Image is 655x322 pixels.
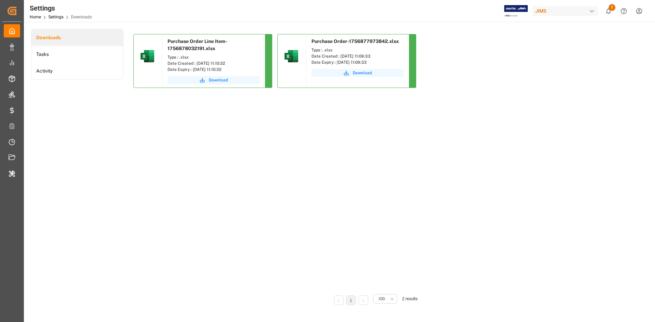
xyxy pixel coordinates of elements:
[353,70,372,76] span: Download
[168,66,260,73] div: Date Expiry : [DATE] 11:10:32
[31,29,123,46] a: Downloads
[378,296,385,302] span: 100
[311,39,399,44] span: Purchase Order-1756877973842.xlsx
[48,15,63,19] a: Settings
[283,48,300,64] img: microsoft-excel-2019--v1.png
[168,39,228,51] span: Purchase Order Line Item-1756878032191.xlsx
[346,295,356,305] li: 1
[504,5,528,17] img: Exertis%20JAM%20-%20Email%20Logo.jpg_1722504956.jpg
[31,46,123,63] a: Tasks
[616,3,631,19] button: Help Center
[31,63,123,79] a: Activity
[168,76,260,84] button: Download
[533,6,598,16] div: JIMS
[601,3,616,19] button: show 2 new notifications
[311,47,404,53] div: Type : .xlsx
[311,59,404,65] div: Date Expiry : [DATE] 11:09:33
[311,53,404,59] div: Date Created : [DATE] 11:09:33
[334,295,344,305] li: Previous Page
[139,48,156,64] img: microsoft-excel-2019--v1.png
[533,4,601,17] button: JIMS
[168,60,260,66] div: Date Created : [DATE] 11:10:32
[30,3,92,13] div: Settings
[359,295,368,305] li: Next Page
[402,296,418,301] span: 2 results
[209,77,228,83] span: Download
[30,15,41,19] a: Home
[609,4,615,11] span: 2
[311,69,404,77] button: Download
[350,298,352,303] a: 1
[168,54,260,60] div: Type : .xlsx
[373,294,397,304] button: open menu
